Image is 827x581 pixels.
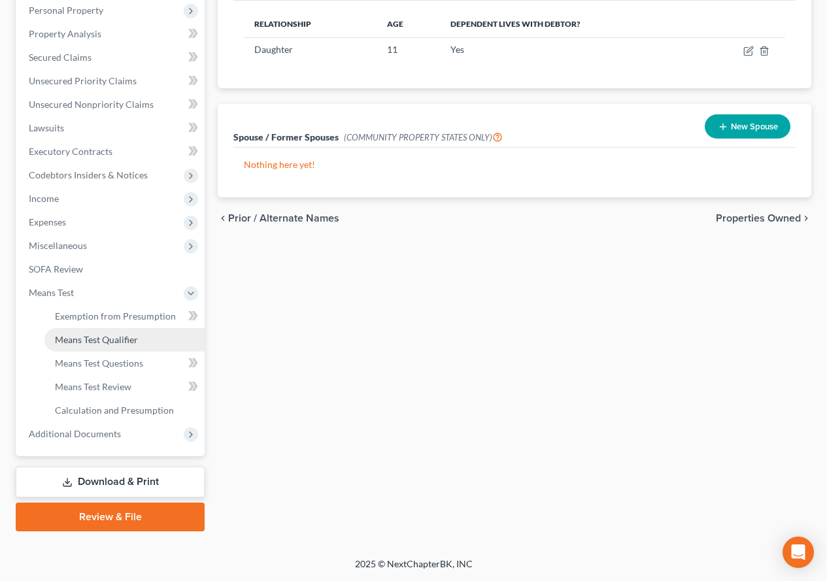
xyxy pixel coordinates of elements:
[705,114,790,139] button: New Spouse
[377,11,440,37] th: Age
[29,169,148,180] span: Codebtors Insiders & Notices
[18,257,205,281] a: SOFA Review
[44,399,205,422] a: Calculation and Presumption
[244,158,785,171] p: Nothing here yet!
[55,334,138,345] span: Means Test Qualifier
[344,132,503,142] span: (COMMUNITY PROPERTY STATES ONLY)
[44,375,205,399] a: Means Test Review
[18,116,205,140] a: Lawsuits
[29,240,87,251] span: Miscellaneous
[218,213,339,224] button: chevron_left Prior / Alternate Names
[18,46,205,69] a: Secured Claims
[801,213,811,224] i: chevron_right
[29,5,103,16] span: Personal Property
[244,37,377,62] td: Daughter
[228,213,339,224] span: Prior / Alternate Names
[29,99,154,110] span: Unsecured Nonpriority Claims
[29,52,92,63] span: Secured Claims
[783,537,814,568] div: Open Intercom Messenger
[44,305,205,328] a: Exemption from Presumption
[233,131,339,142] span: Spouse / Former Spouses
[244,11,377,37] th: Relationship
[44,328,205,352] a: Means Test Qualifier
[18,93,205,116] a: Unsecured Nonpriority Claims
[29,193,59,204] span: Income
[218,213,228,224] i: chevron_left
[29,216,66,227] span: Expenses
[377,37,440,62] td: 11
[716,213,811,224] button: Properties Owned chevron_right
[29,75,137,86] span: Unsecured Priority Claims
[16,503,205,531] a: Review & File
[29,263,83,274] span: SOFA Review
[29,287,74,298] span: Means Test
[440,11,696,37] th: Dependent lives with debtor?
[29,428,121,439] span: Additional Documents
[41,557,786,581] div: 2025 © NextChapterBK, INC
[55,310,176,322] span: Exemption from Presumption
[55,405,174,416] span: Calculation and Presumption
[55,381,131,392] span: Means Test Review
[44,352,205,375] a: Means Test Questions
[18,22,205,46] a: Property Analysis
[29,122,64,133] span: Lawsuits
[18,69,205,93] a: Unsecured Priority Claims
[18,140,205,163] a: Executory Contracts
[55,357,143,369] span: Means Test Questions
[716,213,801,224] span: Properties Owned
[16,467,205,497] a: Download & Print
[440,37,696,62] td: Yes
[29,28,101,39] span: Property Analysis
[29,146,112,157] span: Executory Contracts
